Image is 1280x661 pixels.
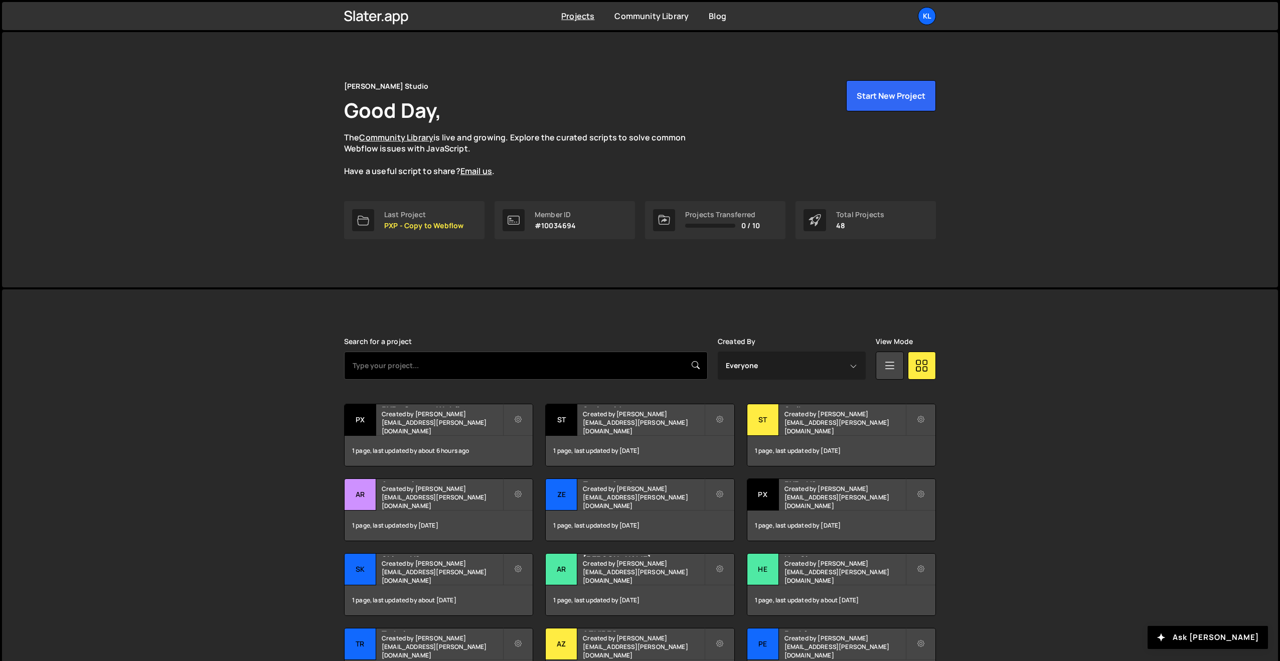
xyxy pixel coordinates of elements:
[747,478,936,541] a: PX PXP - V2 Created by [PERSON_NAME][EMAIL_ADDRESS][PERSON_NAME][DOMAIN_NAME] 1 page, last update...
[344,478,533,541] a: Ar Arntreal Created by [PERSON_NAME][EMAIL_ADDRESS][PERSON_NAME][DOMAIN_NAME] 1 page, last update...
[747,404,779,436] div: St
[546,479,577,511] div: Ze
[344,80,428,92] div: [PERSON_NAME] Studio
[747,628,779,660] div: Pe
[583,559,704,585] small: Created by [PERSON_NAME][EMAIL_ADDRESS][PERSON_NAME][DOMAIN_NAME]
[846,80,936,111] button: Start New Project
[345,404,376,436] div: PX
[836,222,884,230] p: 48
[836,211,884,219] div: Total Projects
[747,511,935,541] div: 1 page, last updated by [DATE]
[546,554,577,585] div: Ar
[344,352,708,380] input: Type your project...
[345,585,533,615] div: 1 page, last updated by about [DATE]
[344,338,412,346] label: Search for a project
[614,11,689,22] a: Community Library
[784,484,905,510] small: Created by [PERSON_NAME][EMAIL_ADDRESS][PERSON_NAME][DOMAIN_NAME]
[1148,626,1268,649] button: Ask [PERSON_NAME]
[382,554,503,557] h2: Skiveo V2
[747,404,936,466] a: St Striker Created by [PERSON_NAME][EMAIL_ADDRESS][PERSON_NAME][DOMAIN_NAME] 1 page, last updated...
[344,201,485,239] a: Last Project PXP - Copy to Webflow
[784,479,905,482] h2: PXP - V2
[784,410,905,435] small: Created by [PERSON_NAME][EMAIL_ADDRESS][PERSON_NAME][DOMAIN_NAME]
[918,7,936,25] a: Kl
[747,585,935,615] div: 1 page, last updated by about [DATE]
[545,478,734,541] a: Ze Zecom Academy Created by [PERSON_NAME][EMAIL_ADDRESS][PERSON_NAME][DOMAIN_NAME] 1 page, last u...
[718,338,756,346] label: Created By
[382,628,503,631] h2: Trakalyze
[784,559,905,585] small: Created by [PERSON_NAME][EMAIL_ADDRESS][PERSON_NAME][DOMAIN_NAME]
[747,479,779,511] div: PX
[709,11,726,22] a: Blog
[546,628,577,660] div: AZ
[784,554,905,557] h2: HeySimon
[583,484,704,510] small: Created by [PERSON_NAME][EMAIL_ADDRESS][PERSON_NAME][DOMAIN_NAME]
[545,553,734,616] a: Ar [PERSON_NAME] Created by [PERSON_NAME][EMAIL_ADDRESS][PERSON_NAME][DOMAIN_NAME] 1 page, last u...
[685,211,760,219] div: Projects Transferred
[345,554,376,585] div: Sk
[384,211,463,219] div: Last Project
[382,484,503,510] small: Created by [PERSON_NAME][EMAIL_ADDRESS][PERSON_NAME][DOMAIN_NAME]
[384,222,463,230] p: PXP - Copy to Webflow
[876,338,913,346] label: View Mode
[382,404,503,407] h2: PXP - Copy to Webflow
[344,132,705,177] p: The is live and growing. Explore the curated scripts to solve common Webflow issues with JavaScri...
[784,404,905,407] h2: Striker
[546,404,577,436] div: St
[561,11,594,22] a: Projects
[382,410,503,435] small: Created by [PERSON_NAME][EMAIL_ADDRESS][PERSON_NAME][DOMAIN_NAME]
[747,553,936,616] a: He HeySimon Created by [PERSON_NAME][EMAIL_ADDRESS][PERSON_NAME][DOMAIN_NAME] 1 page, last update...
[460,166,492,177] a: Email us
[535,222,576,230] p: #10034694
[359,132,433,143] a: Community Library
[583,554,704,557] h2: [PERSON_NAME]
[747,554,779,585] div: He
[545,404,734,466] a: St Styleguide Created by [PERSON_NAME][EMAIL_ADDRESS][PERSON_NAME][DOMAIN_NAME] 1 page, last upda...
[583,479,704,482] h2: Zecom Academy
[382,634,503,659] small: Created by [PERSON_NAME][EMAIL_ADDRESS][PERSON_NAME][DOMAIN_NAME]
[345,436,533,466] div: 1 page, last updated by about 6 hours ago
[535,211,576,219] div: Member ID
[382,559,503,585] small: Created by [PERSON_NAME][EMAIL_ADDRESS][PERSON_NAME][DOMAIN_NAME]
[345,479,376,511] div: Ar
[344,553,533,616] a: Sk Skiveo V2 Created by [PERSON_NAME][EMAIL_ADDRESS][PERSON_NAME][DOMAIN_NAME] 1 page, last updat...
[784,634,905,659] small: Created by [PERSON_NAME][EMAIL_ADDRESS][PERSON_NAME][DOMAIN_NAME]
[546,585,734,615] div: 1 page, last updated by [DATE]
[546,436,734,466] div: 1 page, last updated by [DATE]
[583,628,704,631] h2: AZVIDEO
[546,511,734,541] div: 1 page, last updated by [DATE]
[741,222,760,230] span: 0 / 10
[583,410,704,435] small: Created by [PERSON_NAME][EMAIL_ADDRESS][PERSON_NAME][DOMAIN_NAME]
[583,634,704,659] small: Created by [PERSON_NAME][EMAIL_ADDRESS][PERSON_NAME][DOMAIN_NAME]
[344,404,533,466] a: PX PXP - Copy to Webflow Created by [PERSON_NAME][EMAIL_ADDRESS][PERSON_NAME][DOMAIN_NAME] 1 page...
[345,511,533,541] div: 1 page, last updated by [DATE]
[784,628,905,631] h2: Peakfast
[747,436,935,466] div: 1 page, last updated by [DATE]
[344,96,441,124] h1: Good Day,
[345,628,376,660] div: Tr
[583,404,704,407] h2: Styleguide
[382,479,503,482] h2: Arntreal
